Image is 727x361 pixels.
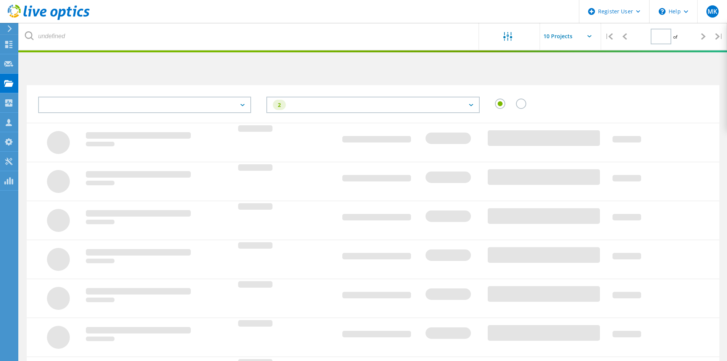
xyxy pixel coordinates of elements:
a: Live Optics Dashboard [8,16,90,21]
svg: \n [659,8,666,15]
span: MK [708,8,717,15]
input: undefined [19,23,479,50]
div: | [601,23,617,50]
div: | [711,23,727,50]
div: 2 [273,100,286,110]
span: of [673,34,677,40]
